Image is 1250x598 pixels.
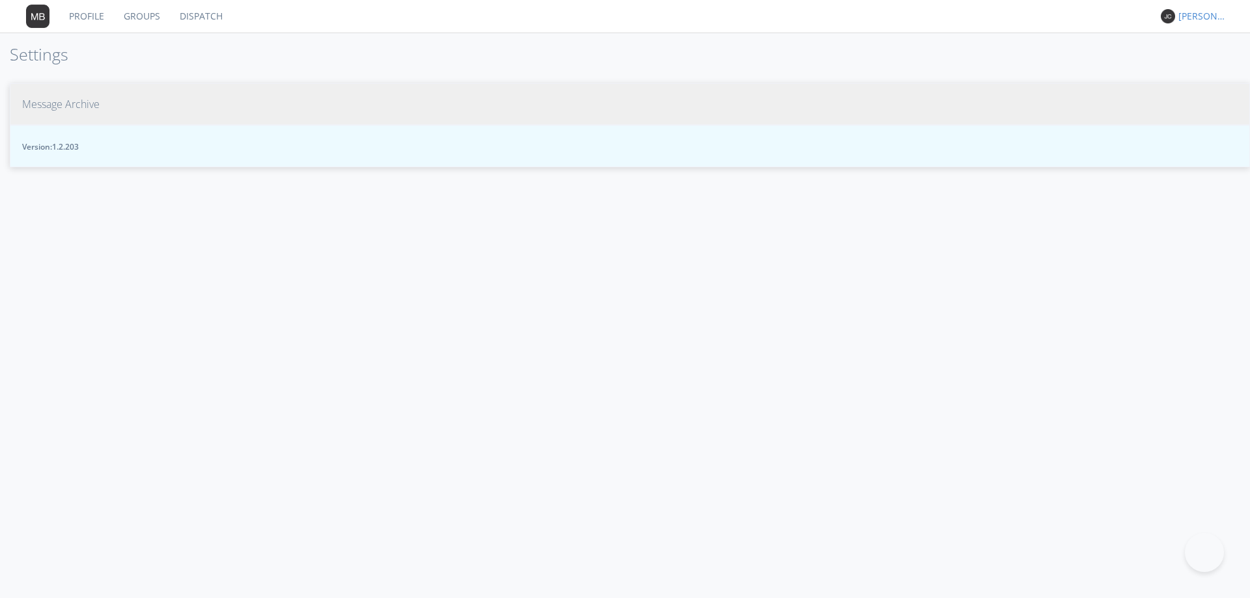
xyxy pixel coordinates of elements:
[10,83,1250,126] button: Message Archive
[1161,9,1175,23] img: 373638.png
[26,5,49,28] img: 373638.png
[1178,10,1227,23] div: [PERSON_NAME] *
[22,97,100,112] span: Message Archive
[10,125,1250,167] button: Version:1.2.203
[22,141,1238,152] span: Version: 1.2.203
[1185,533,1224,572] iframe: Toggle Customer Support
